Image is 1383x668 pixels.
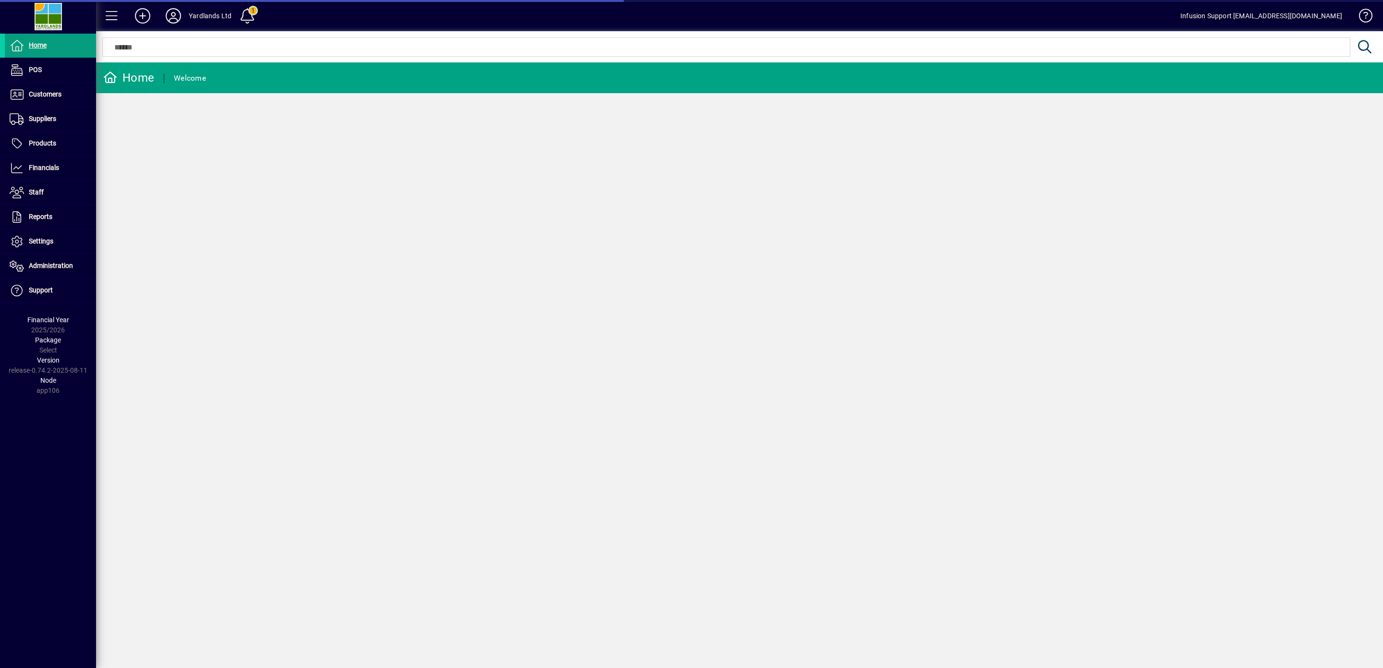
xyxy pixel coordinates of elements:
[158,7,189,24] button: Profile
[29,139,56,147] span: Products
[29,90,61,98] span: Customers
[127,7,158,24] button: Add
[27,316,69,324] span: Financial Year
[5,181,96,205] a: Staff
[29,188,44,196] span: Staff
[5,205,96,229] a: Reports
[29,213,52,220] span: Reports
[5,107,96,131] a: Suppliers
[1180,8,1342,24] div: Infusion Support [EMAIL_ADDRESS][DOMAIN_NAME]
[29,41,47,49] span: Home
[29,237,53,245] span: Settings
[29,262,73,269] span: Administration
[5,156,96,180] a: Financials
[35,336,61,344] span: Package
[29,164,59,171] span: Financials
[5,279,96,303] a: Support
[5,83,96,107] a: Customers
[189,8,231,24] div: Yardlands Ltd
[5,230,96,254] a: Settings
[29,286,53,294] span: Support
[37,356,60,364] span: Version
[103,70,154,85] div: Home
[29,66,42,73] span: POS
[5,132,96,156] a: Products
[29,115,56,122] span: Suppliers
[5,58,96,82] a: POS
[5,254,96,278] a: Administration
[1352,2,1371,33] a: Knowledge Base
[40,377,56,384] span: Node
[174,71,206,86] div: Welcome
